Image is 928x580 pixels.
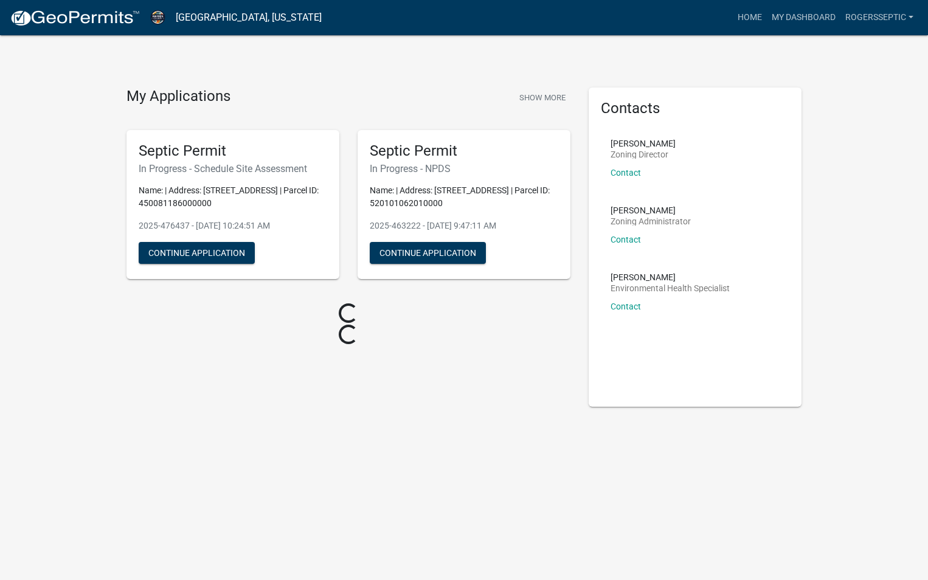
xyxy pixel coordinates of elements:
[126,88,230,106] h4: My Applications
[370,163,558,174] h6: In Progress - NPDS
[611,168,641,178] a: Contact
[611,273,730,281] p: [PERSON_NAME]
[611,206,691,215] p: [PERSON_NAME]
[139,184,327,210] p: Name: | Address: [STREET_ADDRESS] | Parcel ID: 450081186000000
[611,217,691,226] p: Zoning Administrator
[611,284,730,292] p: Environmental Health Specialist
[370,219,558,232] p: 2025-463222 - [DATE] 9:47:11 AM
[370,142,558,160] h5: Septic Permit
[139,219,327,232] p: 2025-476437 - [DATE] 10:24:51 AM
[840,6,918,29] a: rogersseptic
[139,242,255,264] button: Continue Application
[514,88,570,108] button: Show More
[611,235,641,244] a: Contact
[611,150,676,159] p: Zoning Director
[370,184,558,210] p: Name: | Address: [STREET_ADDRESS] | Parcel ID: 520101062010000
[139,142,327,160] h5: Septic Permit
[611,139,676,148] p: [PERSON_NAME]
[601,100,789,117] h5: Contacts
[733,6,767,29] a: Home
[139,163,327,174] h6: In Progress - Schedule Site Assessment
[176,7,322,28] a: [GEOGRAPHIC_DATA], [US_STATE]
[767,6,840,29] a: My Dashboard
[611,302,641,311] a: Contact
[370,242,486,264] button: Continue Application
[150,9,166,26] img: Warren County, Iowa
